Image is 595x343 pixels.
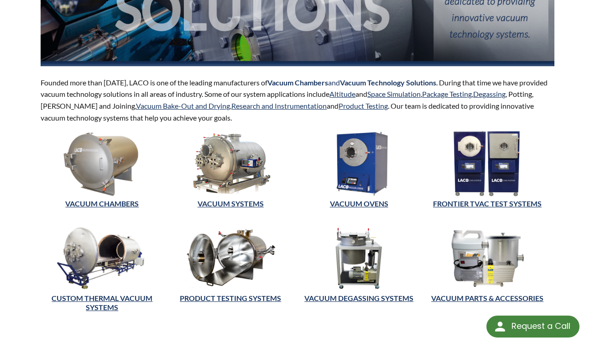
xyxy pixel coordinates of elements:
span: and [267,78,436,87]
a: FRONTIER TVAC TEST SYSTEMS [433,199,542,208]
a: Product Testing [339,101,388,110]
img: Vacuum Systems [169,131,292,196]
a: Vacuum Parts & Accessories [431,294,543,302]
a: CUSTOM THERMAL VACUUM SYSTEMS [52,294,152,312]
img: Vacuum Ovens [297,131,420,196]
a: Research and Instrumentation [231,101,327,110]
a: Vacuum Bake-Out and Drying [136,101,230,110]
img: Product Testing Systems [169,225,292,291]
p: Founded more than [DATE], LACO is one of the leading manufacturers of . During that time we have ... [41,77,554,123]
a: Vacuum Chambers [65,199,139,208]
strong: Vacuum Technology Solutions [340,78,436,87]
img: TVAC Test Systems [426,131,548,196]
img: Vacuum Parts and Accessories [426,225,548,291]
img: Vacuum Degassing Systems [297,225,420,291]
a: Altitude [329,90,355,98]
a: Vacuum Degassing Systems [304,294,413,302]
img: round button [493,319,507,334]
a: Product Testing Systems [180,294,281,302]
a: Space Simulation [367,90,421,98]
a: VACUUM SYSTEMS [198,199,264,208]
img: Thermal Vacuum Systems [41,225,163,291]
a: Package Testing [422,90,472,98]
strong: Vacuum Chambers [267,78,328,87]
a: Vacuum Ovens [330,199,388,208]
a: Degassing [473,90,506,98]
div: Request a Call [486,316,579,338]
div: Request a Call [511,316,570,337]
img: Vacuum Chambers [41,131,163,196]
